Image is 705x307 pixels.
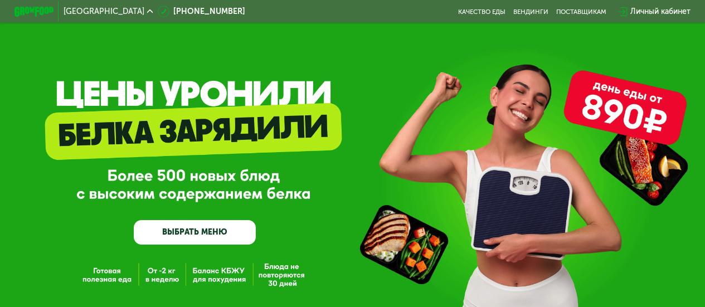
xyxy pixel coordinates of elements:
a: Вендинги [513,8,548,16]
span: [GEOGRAPHIC_DATA] [64,8,144,16]
div: Личный кабинет [630,6,691,17]
div: поставщикам [556,8,606,16]
a: [PHONE_NUMBER] [158,6,245,17]
a: ВЫБРАТЬ МЕНЮ [134,220,256,245]
a: Качество еды [458,8,505,16]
